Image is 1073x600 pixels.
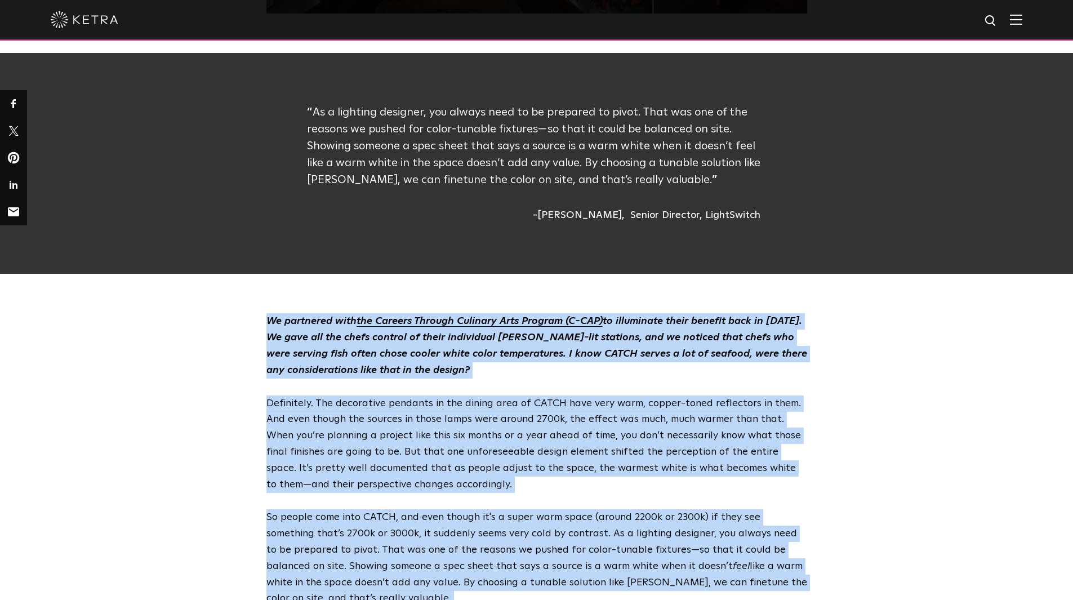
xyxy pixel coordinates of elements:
[51,11,118,28] img: ketra-logo-2019-white
[630,208,760,223] div: Senior Director, LightSwitch
[533,208,625,223] div: [PERSON_NAME]
[266,316,807,375] em: to illuminate their benefit back in [DATE]. We gave all the chefs control of their individual [PE...
[307,104,766,188] p: As a lighting designer, you always need to be prepared to pivot. That was one of the reasons we p...
[266,395,807,493] p: Definitely. The decorative pendants in the dining area of CATCH have very warm, copper-toned refl...
[733,561,750,571] em: feel
[1010,14,1022,25] img: Hamburger%20Nav.svg
[984,14,998,28] img: search icon
[357,316,603,326] a: the Careers Through Culinary Arts Program (C-CAP)
[266,316,357,326] em: We partnered with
